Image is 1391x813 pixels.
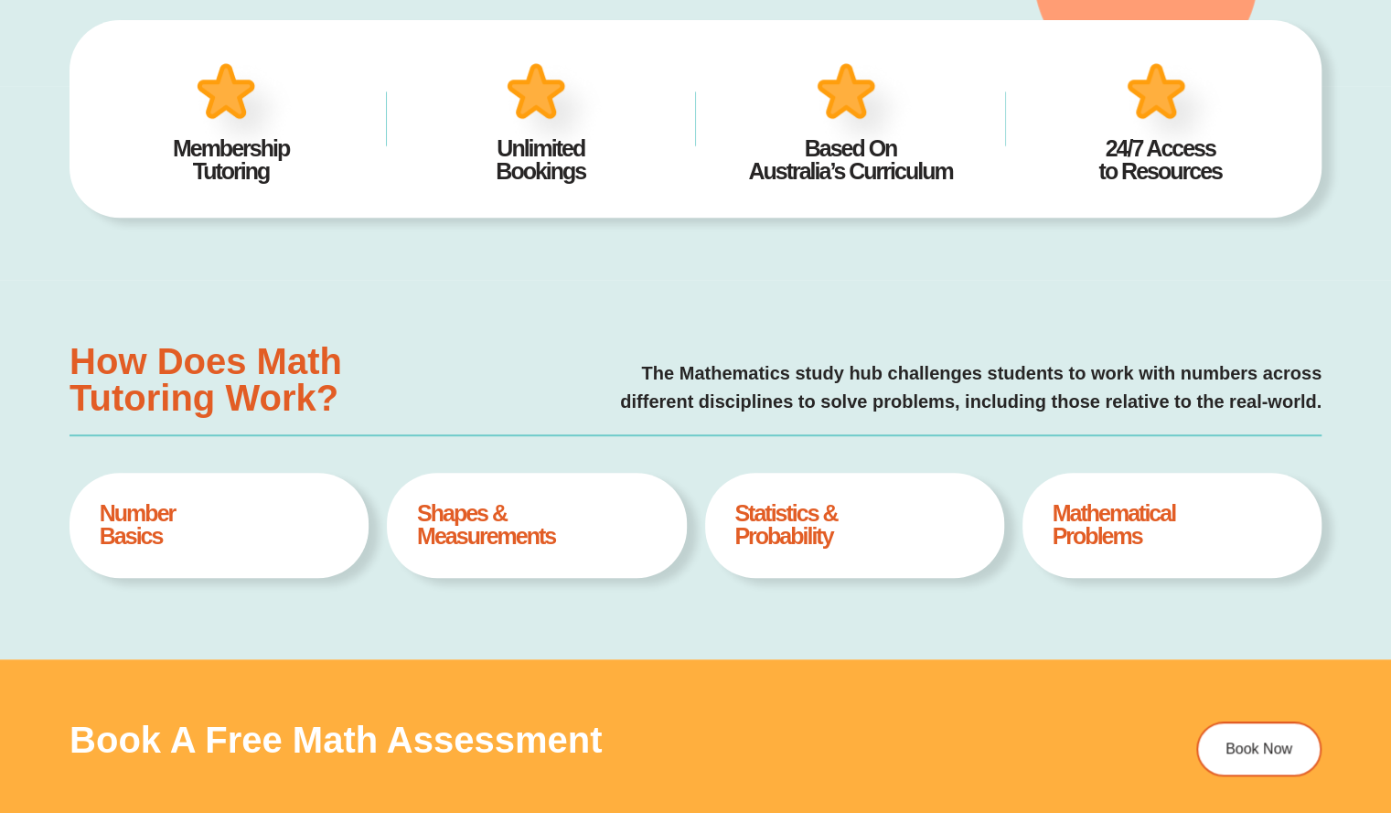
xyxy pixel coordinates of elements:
[1052,502,1291,548] h4: Mathematical Problems
[518,2,543,27] button: Add or edit images
[413,137,668,183] h4: Unlimited Bookings
[417,502,657,548] h4: Shapes & Measurements
[1086,606,1391,813] iframe: Chat Widget
[70,722,1056,758] h3: Book a Free Math Assessment
[492,2,518,27] button: Draw
[100,502,339,548] h4: Number Basics
[103,137,358,183] h4: Membership Tutoring
[1033,137,1287,183] h4: 24/7 Access to Resources
[372,359,1321,416] p: The Mathematics study hub challenges students to work with numbers across different disciplines t...
[192,2,219,27] span: of ⁨0⁩
[70,343,354,416] h3: How Does Math Tutoring Work?
[734,502,974,548] h4: Statistics & Probability
[466,2,492,27] button: Text
[723,137,978,183] h4: Based On Australia’s Curriculum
